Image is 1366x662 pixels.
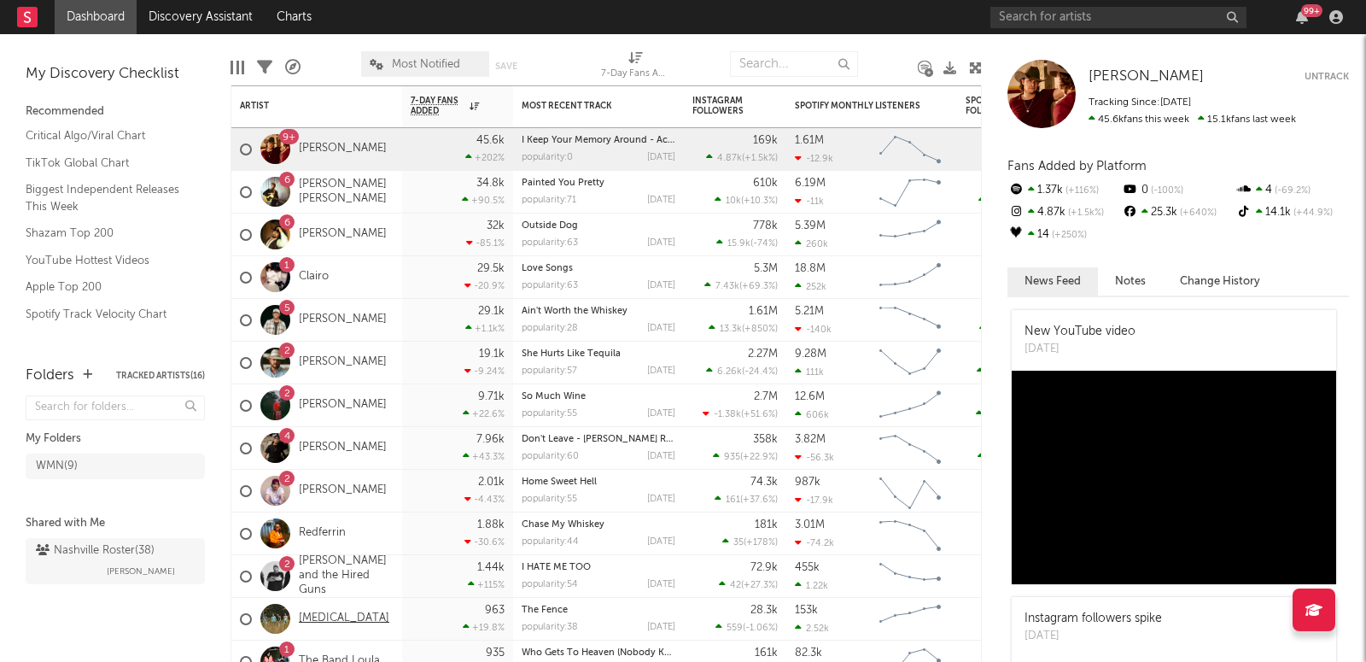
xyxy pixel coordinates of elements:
div: [DATE] [647,409,675,419]
div: Artist [240,101,368,111]
span: Tracking Since: [DATE] [1089,97,1191,108]
span: 15.1k fans last week [1089,114,1296,125]
div: [DATE] [647,623,675,632]
div: +202 % [465,152,505,163]
div: 14 [1007,224,1121,246]
div: ( ) [703,408,778,419]
div: I HATE ME TOO [522,563,675,572]
a: [PERSON_NAME] [299,313,387,327]
span: +116 % [1063,186,1099,196]
button: Notes [1098,267,1163,296]
span: +10.3 % [744,196,775,206]
span: 35 [733,538,744,548]
svg: Chart title [872,214,949,256]
span: Most Notified [392,59,460,70]
svg: Chart title [872,171,949,214]
a: Clairo [299,270,329,284]
a: [PERSON_NAME] [299,441,387,455]
div: Love Songs [522,264,675,273]
div: popularity: 0 [522,153,573,162]
svg: Chart title [872,427,949,470]
div: 74.3k [750,477,778,488]
input: Search for artists [990,7,1246,28]
div: 1.44k [477,562,505,573]
div: 4 [1235,179,1349,202]
div: -9.24 % [464,366,505,377]
a: Apple Top 200 [26,278,188,296]
div: 252k [795,281,826,292]
svg: Chart title [872,128,949,171]
span: 935 [724,453,740,462]
div: New YouTube video [1024,323,1135,341]
div: 25.3k [1121,202,1235,224]
span: Fans Added by Platform [1007,160,1147,173]
a: [MEDICAL_DATA] [299,612,389,626]
div: 5.3M [754,263,778,274]
span: +51.6 % [744,410,775,419]
input: Search for folders... [26,395,205,420]
div: -17.9k [795,495,833,506]
div: 153k [795,605,818,616]
div: 28.3k [750,605,778,616]
span: +22.9 % [743,453,775,462]
a: TikTok Global Chart [26,154,188,173]
div: 7-Day Fans Added (7-Day Fans Added) [601,43,669,92]
div: 1.22k [795,580,828,591]
a: Recommended For You [26,331,188,350]
div: 1.61M [795,135,824,146]
div: Don't Leave - Jolene Remix [522,435,675,444]
span: 42 [730,581,741,590]
span: [PERSON_NAME] [107,561,175,582]
div: [DATE] [647,324,675,333]
div: 5.21M [795,306,824,317]
div: popularity: 55 [522,495,577,504]
button: Change History [1163,267,1277,296]
div: -20.9 % [464,280,505,291]
a: Outside Dog [522,221,578,231]
button: Save [495,62,517,71]
input: Search... [730,51,858,77]
div: Spotify Followers [966,96,1025,116]
button: 99+ [1296,10,1308,24]
div: [DATE] [647,281,675,290]
a: WMN(9) [26,454,205,479]
a: Who Gets To Heaven (Nobody Knows) [522,648,691,658]
div: 169k [753,135,778,146]
div: -140k [795,324,832,335]
button: News Feed [1007,267,1098,296]
div: Ain't Worth the Whiskey [522,307,675,316]
a: Home Sweet Hell [522,477,597,487]
div: 9.28M [795,349,826,360]
a: [PERSON_NAME] and the Hired Guns [299,554,394,598]
span: +640 % [1177,208,1217,218]
svg: Chart title [872,384,949,427]
span: [PERSON_NAME] [1089,69,1204,84]
div: [DATE] [1024,341,1135,358]
div: ( ) [719,579,778,590]
div: 34.8k [476,178,505,189]
a: [PERSON_NAME] [1089,68,1204,85]
div: 82.3k [795,647,822,659]
span: 15.9k [727,239,750,249]
div: popularity: 63 [522,238,578,248]
button: Untrack [1305,68,1349,85]
div: 455k [795,562,820,573]
div: -11k [795,196,824,207]
div: Home Sweet Hell [522,477,675,487]
div: +43.3 % [463,451,505,462]
div: -56.3k [795,452,834,463]
a: Nashville Roster(38)[PERSON_NAME] [26,538,205,584]
div: 987k [795,477,820,488]
div: +1.1k % [465,323,505,334]
div: popularity: 54 [522,580,578,589]
div: 45.6k [476,135,505,146]
div: 963 [485,605,505,616]
div: popularity: 57 [522,366,577,376]
div: popularity: 28 [522,324,578,333]
span: +1.5k % [1065,208,1104,218]
div: 111k [795,366,824,378]
div: Instagram followers spike [1024,610,1162,628]
div: My Folders [26,429,205,449]
div: 29.5k [477,263,505,274]
div: 606k [795,409,829,420]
